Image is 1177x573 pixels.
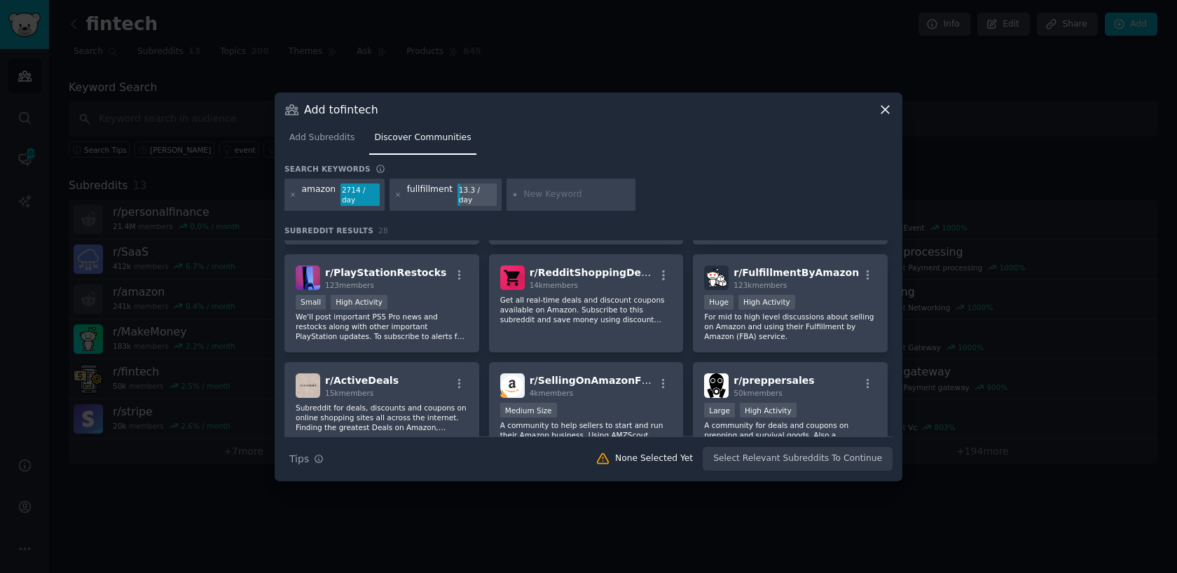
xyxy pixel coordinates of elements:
img: FulfillmentByAmazon [704,265,729,290]
p: Subreddit for deals, discounts and coupons on online shopping sites all across the internet. Find... [296,403,468,432]
span: r/ SellingOnAmazonFBA [530,375,657,386]
span: 15k members [325,389,373,397]
div: 2714 / day [340,184,380,206]
span: 123 members [325,281,374,289]
span: r/ FulfillmentByAmazon [734,267,859,278]
span: r/ RedditShoppingDeals [530,267,657,278]
input: New Keyword [524,188,631,201]
a: Add Subreddits [284,127,359,156]
div: None Selected Yet [615,453,693,465]
span: Add Subreddits [289,132,355,144]
span: 123k members [734,281,787,289]
span: r/ ActiveDeals [325,375,399,386]
div: 13.3 / day [457,184,497,206]
p: For mid to high level discussions about selling on Amazon and using their Fulfillment by Amazon (... [704,312,876,341]
a: Discover Communities [369,127,476,156]
div: Large [704,403,735,417]
div: Small [296,295,326,310]
img: ActiveDeals [296,373,320,398]
div: amazon [302,184,336,206]
span: Subreddit Results [284,226,373,235]
span: r/ PlayStationRestocks [325,267,446,278]
img: PlayStationRestocks [296,265,320,290]
p: Get all real-time deals and discount coupons available on Amazon. Subscribe to this subreddit and... [500,295,673,324]
p: We'll post important PS5 Pro news and restocks along with other important PlayStation updates. To... [296,312,468,341]
div: Huge [704,295,734,310]
p: A community to help sellers to start and run their Amazon business. Using AMZScout product resear... [500,420,673,450]
p: A community for deals and coupons on prepping and survival goods. Also a marketplace for preppers... [704,420,876,450]
h3: Add to fintech [304,102,378,117]
div: fullfillment [407,184,453,206]
span: 14k members [530,281,578,289]
div: High Activity [740,403,797,417]
img: SellingOnAmazonFBA [500,373,525,398]
img: RedditShoppingDeals [500,265,525,290]
span: Tips [289,452,309,467]
span: Discover Communities [374,132,471,144]
span: r/ preppersales [734,375,814,386]
h3: Search keywords [284,164,371,174]
div: High Activity [738,295,795,310]
div: High Activity [331,295,387,310]
span: 4k members [530,389,574,397]
div: Medium Size [500,403,557,417]
span: 28 [378,226,388,235]
button: Tips [284,447,329,471]
span: 50k members [734,389,782,397]
img: preppersales [704,373,729,398]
